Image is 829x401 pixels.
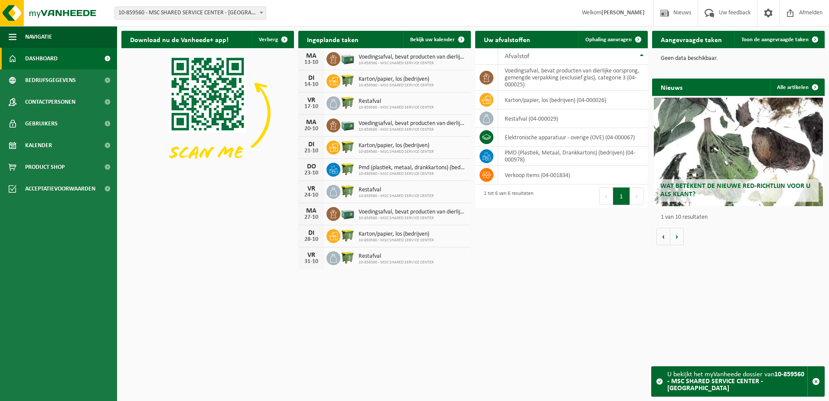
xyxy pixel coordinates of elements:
img: PB-LB-0680-HPE-GN-01 [340,206,355,220]
span: Voedingsafval, bevat producten van dierlijke oorsprong, gemengde verpakking (exc... [359,120,467,127]
span: 10-859560 - MSC SHARED SERVICE CENTER [359,149,434,154]
td: voedingsafval, bevat producten van dierlijke oorsprong, gemengde verpakking (exclusief glas), cat... [498,65,648,91]
img: PB-LB-0680-HPE-GN-01 [340,51,355,66]
span: Restafval [359,253,434,260]
h2: Download nu de Vanheede+ app! [121,31,237,48]
a: Ophaling aanvragen [578,31,647,48]
span: 10-859560 - MSC SHARED SERVICE CENTER [359,238,434,243]
div: 31-10 [303,259,320,265]
div: MA [303,53,320,59]
span: Voedingsafval, bevat producten van dierlijke oorsprong, gemengde verpakking (exc... [359,209,467,216]
div: U bekijkt het myVanheede dossier van [667,367,807,396]
span: Acceptatievoorwaarden [25,178,95,200]
span: Toon de aangevraagde taken [741,37,809,43]
div: MA [303,119,320,126]
a: Alle artikelen [770,79,824,96]
td: PMD (Plastiek, Metaal, Drankkartons) (bedrijven) (04-000978) [498,147,648,166]
div: DI [303,230,320,237]
img: WB-1100-HPE-GN-51 [340,161,355,176]
div: MA [303,207,320,214]
div: 20-10 [303,126,320,132]
span: 10-859560 - MSC SHARED SERVICE CENTER [359,260,434,265]
span: Karton/papier, los (bedrijven) [359,231,434,238]
div: 13-10 [303,59,320,66]
span: 10-859560 - MSC SHARED SERVICE CENTER [359,171,467,177]
div: 27-10 [303,214,320,220]
img: WB-1100-HPE-GN-51 [340,184,355,198]
span: Bekijk uw kalender [410,37,455,43]
span: Contactpersonen [25,91,75,113]
span: Karton/papier, los (bedrijven) [359,142,434,149]
span: Wat betekent de nieuwe RED-richtlijn voor u als klant? [660,183,810,198]
img: WB-1100-HPE-GN-51 [340,95,355,110]
div: DO [303,163,320,170]
span: 10-859560 - MSC SHARED SERVICE CENTER [359,216,467,221]
h2: Uw afvalstoffen [475,31,539,48]
h2: Ingeplande taken [298,31,367,48]
p: Geen data beschikbaar. [661,56,816,62]
span: Karton/papier, los (bedrijven) [359,76,434,83]
span: Bedrijfsgegevens [25,69,76,91]
p: 1 van 10 resultaten [661,214,820,220]
h2: Aangevraagde taken [652,31,731,48]
span: 10-859560 - MSC SHARED SERVICE CENTER [359,61,467,66]
img: WB-1100-HPE-GN-51 [340,139,355,154]
span: Dashboard [25,48,58,69]
span: Kalender [25,135,52,156]
h2: Nieuws [652,79,691,95]
a: Toon de aangevraagde taken [734,31,824,48]
strong: [PERSON_NAME] [601,10,645,16]
span: 10-859560 - MSC SHARED SERVICE CENTER [359,194,434,199]
span: 10-859560 - MSC SHARED SERVICE CENTER [359,105,434,110]
div: 28-10 [303,237,320,243]
td: elektronische apparatuur - overige (OVE) (04-000067) [498,128,648,147]
img: WB-1100-HPE-GN-51 [340,250,355,265]
span: Afvalstof [505,53,529,60]
span: 10-859560 - MSC SHARED SERVICE CENTER [359,127,467,132]
span: Voedingsafval, bevat producten van dierlijke oorsprong, gemengde verpakking (exc... [359,54,467,61]
span: Pmd (plastiek, metaal, drankkartons) (bedrijven) [359,164,467,171]
td: verkoop items (04-001834) [498,166,648,184]
img: PB-LB-0680-HPE-GN-01 [340,117,355,132]
div: DI [303,141,320,148]
button: Next [630,187,643,205]
span: 10-859560 - MSC SHARED SERVICE CENTER - ANTWERPEN [114,7,266,20]
img: Download de VHEPlus App [121,48,294,178]
div: VR [303,97,320,104]
div: VR [303,185,320,192]
span: Restafval [359,98,434,105]
span: 10-859560 - MSC SHARED SERVICE CENTER [359,83,434,88]
button: Previous [599,187,613,205]
button: 1 [613,187,630,205]
div: 24-10 [303,192,320,198]
img: WB-1100-HPE-GN-51 [340,73,355,88]
div: 14-10 [303,82,320,88]
span: Verberg [259,37,278,43]
button: Volgende [670,228,684,245]
span: Restafval [359,187,434,194]
a: Bekijk uw kalender [403,31,470,48]
span: Gebruikers [25,113,58,135]
div: 21-10 [303,148,320,154]
a: Wat betekent de nieuwe RED-richtlijn voor u als klant? [654,98,823,206]
span: Navigatie [25,26,52,48]
div: VR [303,252,320,259]
td: restafval (04-000029) [498,109,648,128]
span: 10-859560 - MSC SHARED SERVICE CENTER - ANTWERPEN [115,7,266,19]
div: 1 tot 6 van 6 resultaten [480,187,533,206]
td: karton/papier, los (bedrijven) (04-000026) [498,91,648,109]
div: 17-10 [303,104,320,110]
button: Vorige [656,228,670,245]
img: WB-1100-HPE-GN-51 [340,228,355,243]
strong: 10-859560 - MSC SHARED SERVICE CENTER - [GEOGRAPHIC_DATA] [667,371,804,392]
div: DI [303,75,320,82]
div: 23-10 [303,170,320,176]
span: Product Shop [25,156,65,178]
span: Ophaling aanvragen [585,37,632,43]
button: Verberg [252,31,293,48]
